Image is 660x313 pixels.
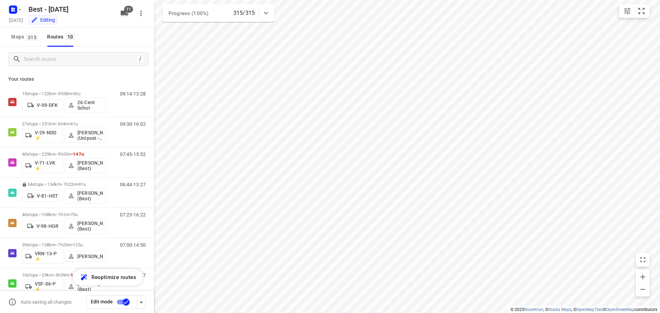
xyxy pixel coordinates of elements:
h5: Project date [6,16,26,24]
button: Map settings [620,4,634,18]
button: 11 [118,7,131,20]
span: • [71,152,73,157]
span: 75u [70,212,78,217]
a: Stadia Maps [548,307,572,312]
p: VSF-06-P ⚡ [35,281,60,292]
span: • [69,272,70,278]
button: VRN-13-P ⚡ [22,249,63,264]
p: 26.Cent Schut [77,100,103,111]
button: More [134,7,148,20]
button: Reoptimize routes [73,269,143,286]
button: V-29-NDD ⚡ [22,128,63,143]
span: • [71,242,73,247]
span: • [71,91,73,96]
p: 315/315 [233,9,255,17]
p: 40 stops • 229km • 9h23m [22,152,106,157]
p: [PERSON_NAME] (Best) [77,190,103,201]
span: 61u [70,121,78,126]
button: V-09-DFK [22,100,63,111]
p: Your routes [8,76,146,83]
span: 91u [78,182,86,187]
p: 54 stops • 154km • 7h22m [22,182,106,187]
span: • [69,121,70,126]
p: [PERSON_NAME] [77,254,103,259]
p: VRN-13-P ⚡ [35,251,60,262]
a: OpenMapTiles [576,307,603,312]
p: V-09-DFK [37,102,58,108]
span: 33u [73,91,80,96]
p: 15 stops • 122km • 3h58m [22,91,106,96]
p: 10 stops • 29km • 5h39m [22,272,106,278]
span: 151u [70,272,81,278]
p: [PERSON_NAME] (Unipost - Best - ZZP) [77,130,103,141]
div: / [136,55,144,63]
button: V-98-HGR [22,221,63,232]
div: small contained button group [619,4,650,18]
button: [PERSON_NAME] (Best) [65,158,106,173]
p: 27 stops • 251km • 6h4m [22,121,106,126]
p: V-29-NDD ⚡ [35,130,60,141]
button: [PERSON_NAME] (Best) [65,219,106,234]
a: OpenStreetMap [606,307,635,312]
p: Auto-saving all changes [21,299,71,305]
p: 40 stops • 108km • 7h1m [22,212,106,217]
span: Stops [11,33,40,41]
p: [PERSON_NAME] (Best) [77,281,103,292]
span: 315 [26,34,38,41]
span: • [77,182,78,187]
span: Reoptimize routes [91,273,136,282]
span: Progress (100%) [168,10,208,16]
p: 09:30-16:02 [120,121,146,127]
div: Driver app settings [137,298,145,306]
p: V-71-LVK ⚡ [35,160,60,171]
p: 07:00-14:50 [120,242,146,248]
div: You are currently in edit mode. [31,16,55,23]
button: [PERSON_NAME] (Unipost - Best - ZZP) [65,128,106,143]
span: • [69,212,70,217]
div: Routes [47,33,77,41]
li: © 2025 , © , © © contributors [510,307,657,312]
span: Edit mode [91,299,113,304]
button: [PERSON_NAME] (Best) [65,188,106,203]
button: [PERSON_NAME] [65,251,106,262]
button: [PERSON_NAME] (Best) [65,279,106,294]
button: Fit zoom [635,4,648,18]
button: VSF-06-P ⚡ [22,279,63,294]
span: 10 [66,33,75,40]
p: 07:45-15:52 [120,152,146,157]
div: Progress (100%)315/315 [163,4,274,22]
p: V-98-HGR [36,223,58,229]
input: Search routes [24,54,136,65]
span: 11 [124,6,133,13]
p: [PERSON_NAME] (Best) [77,160,103,171]
h5: Best - [DATE] [26,4,115,15]
a: Routetitan [524,307,543,312]
span: 125u [73,242,83,247]
button: V-81-HST [22,190,63,201]
p: 39 stops • 138km • 7h25m [22,242,106,247]
p: 07:23-16:22 [120,212,146,217]
button: 26.Cent Schut [65,98,106,113]
span: 147u [73,152,84,157]
button: V-71-LVK ⚡ [22,158,63,173]
p: 06:44-13:27 [120,182,146,187]
p: 09:14-13:28 [120,91,146,97]
p: V-81-HST [37,193,58,199]
p: [PERSON_NAME] (Best) [77,221,103,232]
